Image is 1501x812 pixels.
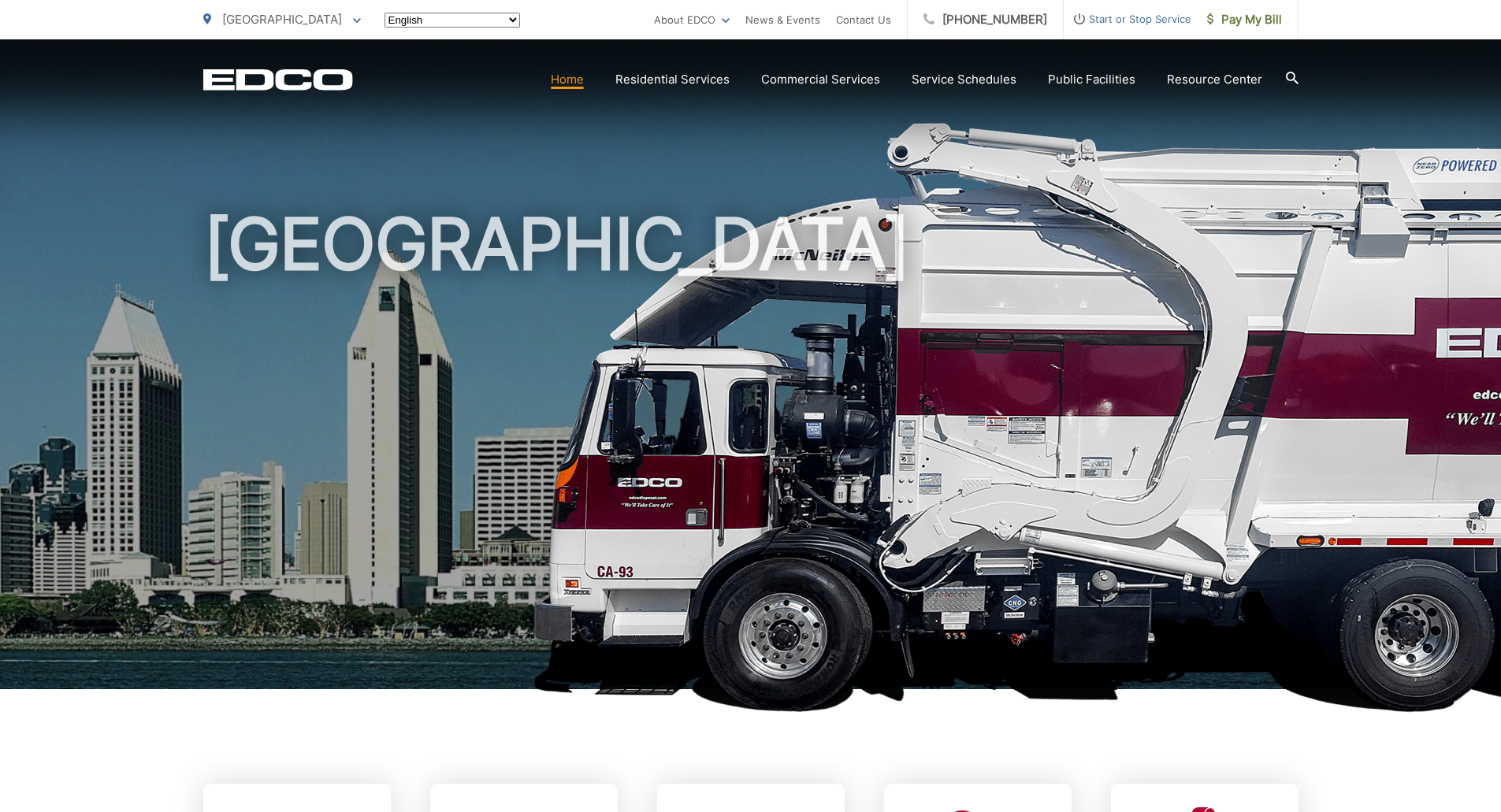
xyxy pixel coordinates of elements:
span: Pay My Bill [1207,10,1282,29]
a: Service Schedules [912,70,1016,89]
a: Commercial Services [761,70,880,89]
a: Resource Center [1167,70,1262,89]
a: Home [551,70,584,89]
span: [GEOGRAPHIC_DATA] [222,12,342,27]
select: Select a language [385,13,520,28]
a: Contact Us [836,10,891,29]
a: EDCD logo. Return to the homepage. [203,69,353,91]
a: Residential Services [615,70,730,89]
a: News & Events [745,10,820,29]
h1: [GEOGRAPHIC_DATA] [203,205,1299,703]
a: Public Facilities [1048,70,1135,89]
a: About EDCO [654,10,730,29]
